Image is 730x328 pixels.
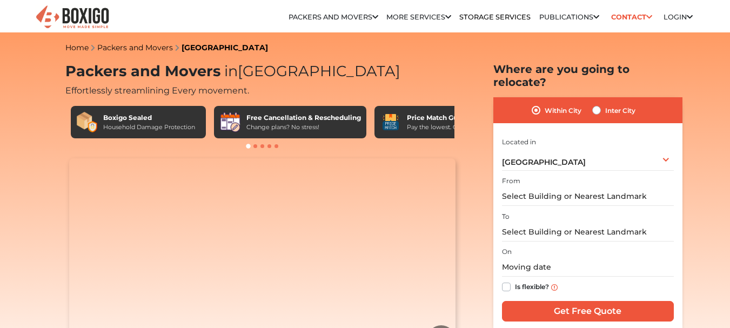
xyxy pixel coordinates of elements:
[103,113,195,123] div: Boxigo Sealed
[605,104,635,117] label: Inter City
[545,104,581,117] label: Within City
[502,212,510,222] label: To
[493,63,682,89] h2: Where are you going to relocate?
[502,258,674,277] input: Moving date
[380,111,401,133] img: Price Match Guarantee
[502,187,674,206] input: Select Building or Nearest Landmark
[246,123,361,132] div: Change plans? No stress!
[65,85,249,96] span: Effortlessly streamlining Every movement.
[502,223,674,242] input: Select Building or Nearest Landmark
[515,280,549,292] label: Is flexible?
[182,43,268,52] a: [GEOGRAPHIC_DATA]
[551,284,558,291] img: info
[386,13,451,21] a: More services
[539,13,599,21] a: Publications
[289,13,378,21] a: Packers and Movers
[502,301,674,322] input: Get Free Quote
[246,113,361,123] div: Free Cancellation & Rescheduling
[607,9,655,25] a: Contact
[502,157,586,167] span: [GEOGRAPHIC_DATA]
[407,113,489,123] div: Price Match Guarantee
[502,176,520,186] label: From
[35,4,110,31] img: Boxigo
[65,63,460,81] h1: Packers and Movers
[407,123,489,132] div: Pay the lowest. Guaranteed!
[76,111,98,133] img: Boxigo Sealed
[664,13,693,21] a: Login
[502,137,536,147] label: Located in
[502,247,512,257] label: On
[97,43,173,52] a: Packers and Movers
[219,111,241,133] img: Free Cancellation & Rescheduling
[65,43,89,52] a: Home
[224,62,238,80] span: in
[220,62,400,80] span: [GEOGRAPHIC_DATA]
[459,13,531,21] a: Storage Services
[103,123,195,132] div: Household Damage Protection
